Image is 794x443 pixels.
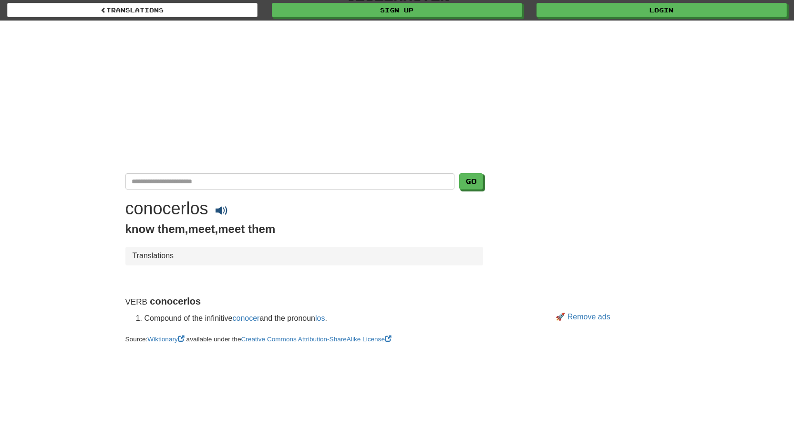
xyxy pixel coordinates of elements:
a: Creative Commons Attribution-ShareAlike License [241,336,391,343]
a: Wiktionary [147,336,186,343]
span: meet [188,222,215,235]
small: Verb [125,297,147,306]
iframe: Advertisement [125,30,669,164]
iframe: Advertisement [497,173,669,307]
strong: conocerlos [150,296,201,306]
span: know them [125,222,185,235]
button: Play audio conocerlos [210,203,233,221]
span: meet them [218,222,275,235]
a: Sign up [272,3,522,17]
a: los [315,314,325,322]
a: Translations [7,3,258,17]
li: Compound of the infinitive and the pronoun . [144,313,483,324]
button: Go [459,173,483,190]
a: Login [536,3,787,17]
small: Source: available under the [125,336,392,343]
input: Translate Spanish-English [125,173,454,190]
p: , , [125,221,483,237]
li: Translations [133,251,174,262]
a: conocer [233,314,260,322]
a: 🚀 Remove ads [556,313,610,321]
h1: conocerlos [125,199,208,218]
